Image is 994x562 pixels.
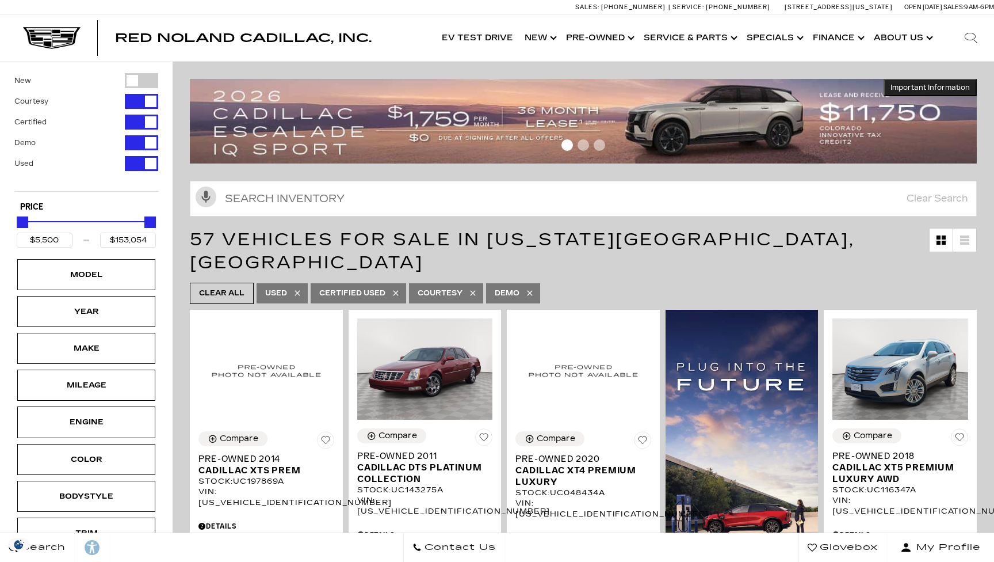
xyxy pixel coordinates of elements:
[198,521,334,531] div: Pricing Details - Pre-Owned 2014 Cadillac XTS PREM
[904,3,942,11] span: Open [DATE]
[58,305,115,318] div: Year
[357,428,426,443] button: Compare Vehicle
[575,3,599,11] span: Sales:
[198,453,334,476] a: Pre-Owned 2014Cadillac XTS PREM
[190,181,977,217] input: Search Inventory
[17,444,155,475] div: ColorColor
[515,498,651,519] div: VIN: [US_VEHICLE_IDENTIFICATION_NUMBER]
[495,286,519,301] span: Demo
[832,428,901,443] button: Compare Vehicle
[515,488,651,498] div: Stock : UC048434A
[832,450,959,462] span: Pre-Owned 2018
[20,202,152,212] h5: Price
[403,533,505,562] a: Contact Us
[17,481,155,512] div: BodystyleBodystyle
[807,15,868,61] a: Finance
[17,296,155,327] div: YearYear
[317,431,334,453] button: Save Vehicle
[23,27,81,49] img: Cadillac Dark Logo with Cadillac White Text
[14,73,158,191] div: Filter by Vehicle Type
[265,286,287,301] span: Used
[575,4,668,10] a: Sales: [PHONE_NUMBER]
[436,15,519,61] a: EV Test Drive
[357,485,493,495] div: Stock : UC143275A
[537,434,575,444] div: Compare
[515,465,643,488] span: Cadillac XT4 Premium Luxury
[357,450,484,462] span: Pre-Owned 2011
[964,3,994,11] span: 9 AM-6 PM
[519,15,560,61] a: New
[18,540,66,556] span: Search
[144,217,156,228] div: Maximum Price
[832,485,968,495] div: Stock : UC116347A
[638,15,741,61] a: Service & Parts
[357,462,484,485] span: Cadillac DTS Platinum Collection
[515,453,643,465] span: Pre-Owned 2020
[17,370,155,401] div: MileageMileage
[198,431,267,446] button: Compare Vehicle
[17,518,155,549] div: TrimTrim
[17,259,155,290] div: ModelModel
[601,3,666,11] span: [PHONE_NUMBER]
[6,538,32,550] img: Opt-Out Icon
[887,533,994,562] button: Open user profile menu
[379,431,417,441] div: Compare
[198,476,334,487] div: Stock : UC197869A
[706,3,770,11] span: [PHONE_NUMBER]
[741,15,807,61] a: Specials
[58,527,115,540] div: Trim
[418,286,462,301] span: Courtesy
[560,15,638,61] a: Pre-Owned
[832,530,968,540] div: Pricing Details - Pre-Owned 2018 Cadillac XT5 Premium Luxury AWD
[190,79,977,164] img: 2509-September-FOM-Escalade-IQ-Lease9
[561,139,573,151] span: Go to slide 1
[14,116,47,128] label: Certified
[515,431,584,446] button: Compare Vehicle
[58,268,115,281] div: Model
[220,434,258,444] div: Compare
[17,233,72,248] input: Minimum
[14,75,31,86] label: New
[943,3,964,11] span: Sales:
[422,540,496,556] span: Contact Us
[868,15,936,61] a: About Us
[817,540,878,556] span: Glovebox
[115,31,372,45] span: Red Noland Cadillac, Inc.
[58,342,115,355] div: Make
[17,212,156,248] div: Price
[196,187,216,207] svg: Click to toggle on voice search
[634,431,651,453] button: Save Vehicle
[357,318,493,420] img: 2011 Cadillac DTS Platinum Collection
[357,495,493,516] div: VIN: [US_VEHICLE_IDENTIFICATION_NUMBER]
[198,453,326,465] span: Pre-Owned 2014
[832,462,959,485] span: Cadillac XT5 Premium Luxury AWD
[672,3,704,11] span: Service:
[594,139,605,151] span: Go to slide 3
[100,233,156,248] input: Maximum
[17,217,28,228] div: Minimum Price
[854,431,892,441] div: Compare
[14,137,36,149] label: Demo
[832,450,968,485] a: Pre-Owned 2018Cadillac XT5 Premium Luxury AWD
[199,286,244,301] span: Clear All
[912,540,981,556] span: My Profile
[198,465,326,476] span: Cadillac XTS PREM
[890,83,970,92] span: Important Information
[190,229,855,273] span: 57 Vehicles for Sale in [US_STATE][GEOGRAPHIC_DATA], [GEOGRAPHIC_DATA]
[17,407,155,438] div: EngineEngine
[832,495,968,516] div: VIN: [US_VEHICLE_IDENTIFICATION_NUMBER]
[578,139,589,151] span: Go to slide 2
[17,333,155,364] div: MakeMake
[14,96,48,107] label: Courtesy
[357,530,493,540] div: Pricing Details - Pre-Owned 2011 Cadillac DTS Platinum Collection
[515,318,651,423] img: 2020 Cadillac XT4 Premium Luxury
[58,379,115,392] div: Mileage
[951,428,968,450] button: Save Vehicle
[785,3,893,11] a: [STREET_ADDRESS][US_STATE]
[475,428,492,450] button: Save Vehicle
[115,32,372,44] a: Red Noland Cadillac, Inc.
[884,79,977,96] button: Important Information
[198,318,334,423] img: 2014 Cadillac XTS PREM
